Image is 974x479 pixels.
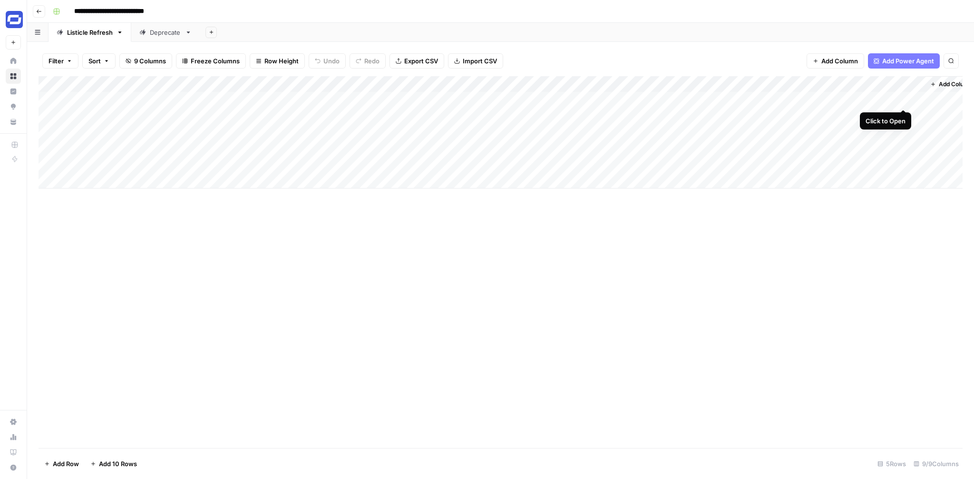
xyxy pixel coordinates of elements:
a: Usage [6,429,21,445]
span: Add Power Agent [882,56,934,66]
span: Row Height [264,56,299,66]
span: Undo [323,56,340,66]
span: Add Column [821,56,858,66]
button: Add Row [39,456,85,471]
button: Export CSV [390,53,444,69]
a: Deprecate [131,23,200,42]
span: Add Column [939,80,972,89]
button: Undo [309,53,346,69]
span: Sort [88,56,101,66]
a: Home [6,53,21,69]
span: 9 Columns [134,56,166,66]
div: Deprecate [150,28,181,37]
button: 9 Columns [119,53,172,69]
span: Filter [49,56,64,66]
button: Filter [42,53,78,69]
button: Workspace: Synthesia [6,8,21,31]
img: Synthesia Logo [6,11,23,28]
a: Your Data [6,114,21,130]
button: Add Column [807,53,864,69]
button: Sort [82,53,116,69]
button: Help + Support [6,460,21,475]
div: Listicle Refresh [67,28,113,37]
button: Freeze Columns [176,53,246,69]
a: Browse [6,69,21,84]
a: Settings [6,414,21,429]
button: Add Power Agent [868,53,940,69]
span: Freeze Columns [191,56,240,66]
div: Click to Open [866,116,906,126]
div: 9/9 Columns [910,456,963,471]
span: Add 10 Rows [99,459,137,469]
a: Learning Hub [6,445,21,460]
a: Listicle Refresh [49,23,131,42]
span: Export CSV [404,56,438,66]
a: Opportunities [6,99,21,114]
div: 5 Rows [874,456,910,471]
span: Redo [364,56,380,66]
button: Row Height [250,53,305,69]
span: Add Row [53,459,79,469]
button: Import CSV [448,53,503,69]
button: Add 10 Rows [85,456,143,471]
a: Insights [6,84,21,99]
span: Import CSV [463,56,497,66]
button: Redo [350,53,386,69]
